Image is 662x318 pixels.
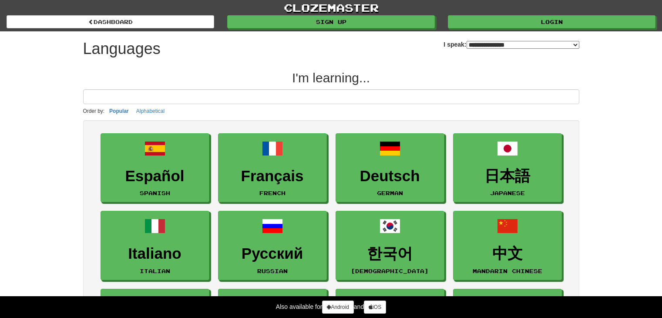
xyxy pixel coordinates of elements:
h3: Italiano [105,245,205,262]
a: DeutschGerman [336,133,444,203]
h3: Deutsch [340,168,440,185]
h3: Español [105,168,205,185]
a: Sign up [227,15,435,28]
a: 日本語Japanese [453,133,562,203]
h1: Languages [83,40,161,58]
a: Login [448,15,655,28]
small: Mandarin Chinese [473,268,542,274]
a: iOS [364,301,386,314]
select: I speak: [467,41,579,49]
a: РусскийRussian [218,211,327,280]
a: 中文Mandarin Chinese [453,211,562,280]
h2: I'm learning... [83,71,579,85]
small: Italian [140,268,170,274]
button: Popular [107,106,131,116]
small: French [259,190,286,196]
small: Order by: [83,108,105,114]
small: [DEMOGRAPHIC_DATA] [351,268,429,274]
label: I speak: [444,40,579,49]
h3: 中文 [458,245,557,262]
button: Alphabetical [134,106,167,116]
h3: Русский [223,245,322,262]
h3: 한국어 [340,245,440,262]
a: Android [322,301,353,314]
a: EspañolSpanish [101,133,209,203]
h3: 日本語 [458,168,557,185]
small: Spanish [140,190,170,196]
h3: Français [223,168,322,185]
a: ItalianoItalian [101,211,209,280]
a: FrançaisFrench [218,133,327,203]
a: dashboard [7,15,214,28]
small: Russian [257,268,288,274]
small: Japanese [490,190,525,196]
a: 한국어[DEMOGRAPHIC_DATA] [336,211,444,280]
small: German [377,190,403,196]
